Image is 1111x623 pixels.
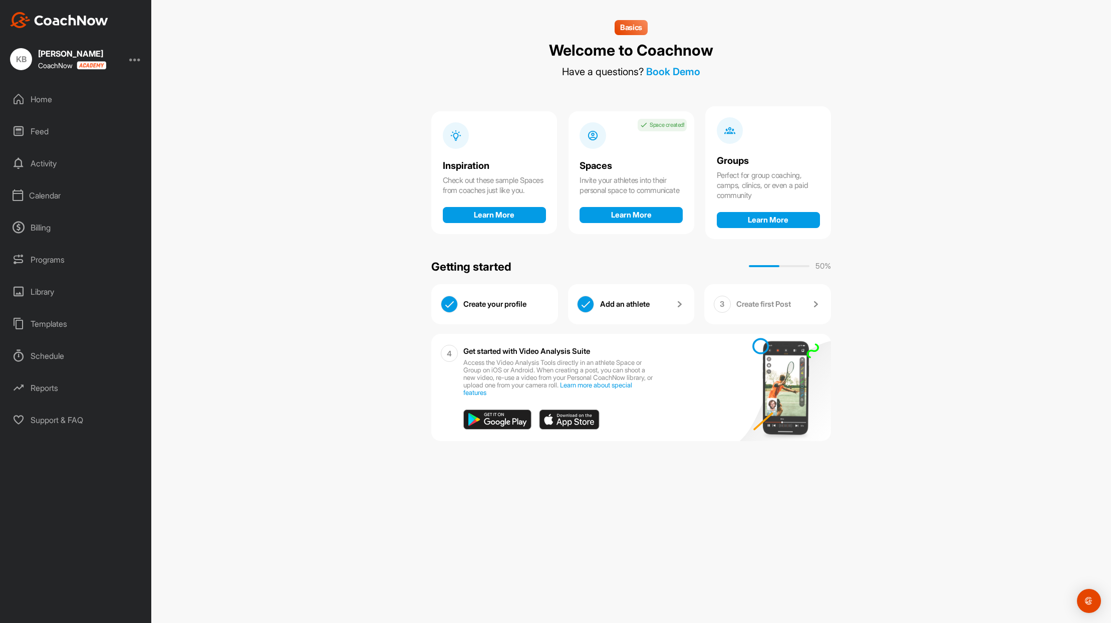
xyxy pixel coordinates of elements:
p: Access the Video Analysis Tools directly in an athlete Space or Group on iOS or Android. When cre... [463,359,655,396]
div: Spaces [580,161,683,171]
div: Open Intercom Messenger [1077,589,1101,613]
div: 3 [714,296,731,313]
div: Create your profile [463,296,548,313]
div: Getting started [431,258,511,275]
div: Templates [6,311,147,336]
div: KB [10,48,32,70]
p: Space created! [650,121,684,129]
button: Learn More [443,207,546,223]
img: info [450,130,462,141]
img: arrow [809,298,821,310]
div: Welcome to Coachnow [549,41,713,60]
div: Inspiration [443,161,546,171]
div: Home [6,87,147,112]
p: 50 % [815,261,831,272]
button: Learn More [717,212,820,228]
div: [PERSON_NAME] [38,50,106,58]
div: Billing [6,215,147,240]
div: Have a questions? [562,66,700,78]
img: CoachNow acadmey [77,61,106,70]
div: Reports [6,375,147,400]
a: Learn more about special features [463,381,632,396]
img: play_store [463,409,531,430]
div: Feed [6,119,147,144]
img: mobile-app-design.7dd1a2cf8cf7ef6903d5e1b4fd0f0f15.svg [732,329,831,446]
div: Programs [6,247,147,272]
img: check [640,121,648,129]
a: Add an athlete [600,296,685,313]
div: Activity [6,151,147,176]
div: Basics [615,20,648,35]
img: arrow [673,298,685,310]
a: Book Demo [646,66,700,78]
div: Library [6,279,147,304]
img: info [724,125,736,136]
p: Add an athlete [600,299,650,309]
div: 4 [441,345,458,362]
div: Support & FAQ [6,407,147,433]
img: app_store [539,409,600,430]
p: Get started with Video Analysis Suite [463,347,590,355]
div: CoachNow [38,61,106,70]
div: Groups [717,156,820,166]
p: Create first Post [736,299,791,309]
div: Perfect for group coaching, camps, clinics, or even a paid community [717,170,820,200]
div: Calendar [6,183,147,208]
img: info [587,130,599,141]
button: Learn More [580,207,683,223]
div: Check out these sample Spaces from coaches just like you. [443,175,546,195]
div: Invite your athletes into their personal space to communicate [580,175,683,195]
img: check [441,296,457,312]
div: Schedule [6,343,147,368]
a: Create first Post [736,296,821,313]
img: CoachNow [10,12,108,28]
img: check [578,296,594,312]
